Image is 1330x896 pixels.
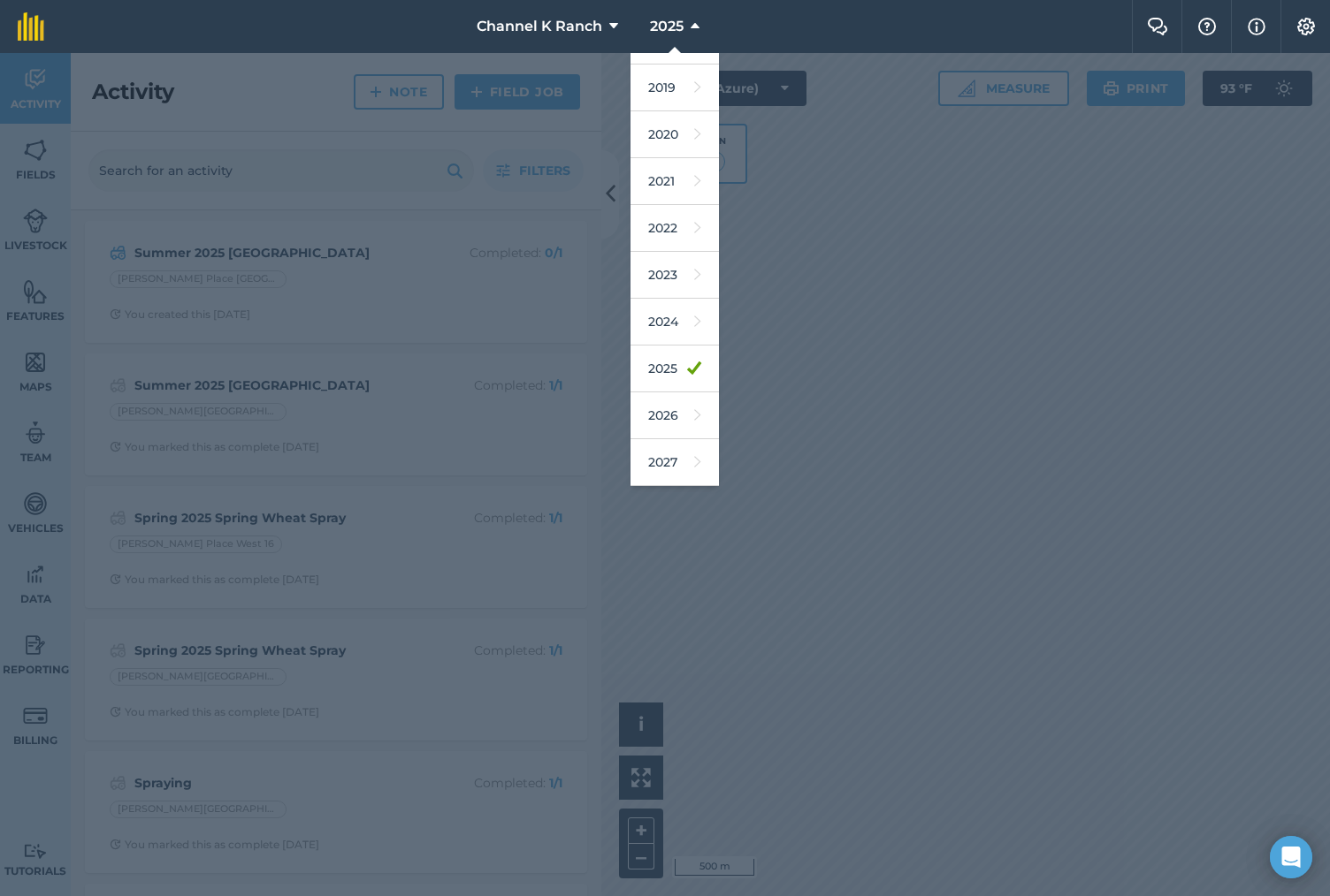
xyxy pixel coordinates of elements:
[1196,18,1218,35] img: A question mark icon
[650,16,684,37] span: 2025
[1147,18,1168,35] img: Two speech bubbles overlapping with the left bubble in the forefront
[631,205,719,252] a: 2022
[631,65,719,111] a: 2019
[477,16,602,37] span: Channel K Ranch
[631,158,719,205] a: 2021
[631,392,719,439] a: 2026
[1248,16,1265,37] img: svg+xml;base64,PHN2ZyB4bWxucz0iaHR0cDovL3d3dy53My5vcmcvMjAwMC9zdmciIHdpZHRoPSIxNyIgaGVpZ2h0PSIxNy...
[1296,18,1317,35] img: A cog icon
[631,252,719,299] a: 2023
[18,12,44,41] img: fieldmargin Logo
[631,299,719,345] a: 2024
[631,111,719,158] a: 2020
[631,345,719,392] a: 2025
[631,439,719,486] a: 2027
[1270,836,1312,878] div: Open Intercom Messenger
